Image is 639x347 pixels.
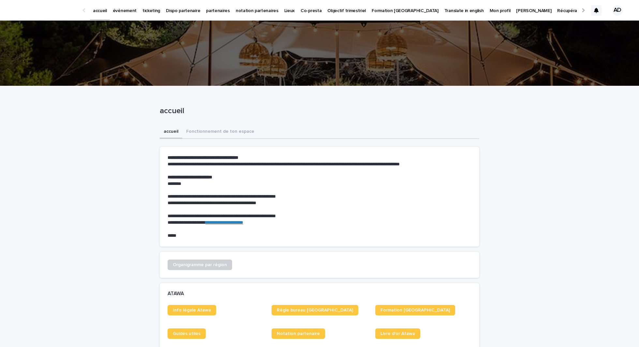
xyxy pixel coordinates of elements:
[272,305,358,315] a: Règle bureau [GEOGRAPHIC_DATA]
[380,331,415,336] span: Livre d'or Atawa
[173,331,201,336] span: Guides utiles
[182,125,258,139] button: Fonctionnement de ton espace
[277,331,320,336] span: Notation partenaire
[173,263,227,267] span: Organigramme par région
[380,308,450,312] span: Formation [GEOGRAPHIC_DATA]
[173,308,211,312] span: Info légale Atawa
[272,328,325,339] a: Notation partenaire
[160,125,182,139] button: accueil
[375,305,455,315] a: Formation [GEOGRAPHIC_DATA]
[168,328,206,339] a: Guides utiles
[160,106,477,116] p: accueil
[168,305,216,315] a: Info légale Atawa
[168,260,232,270] a: Organigramme par région
[168,291,184,297] h2: ATAWA
[612,5,623,16] div: AD
[277,308,353,312] span: Règle bureau [GEOGRAPHIC_DATA]
[13,4,76,17] img: Ls34BcGeRexTGTNfXpUC
[375,328,420,339] a: Livre d'or Atawa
